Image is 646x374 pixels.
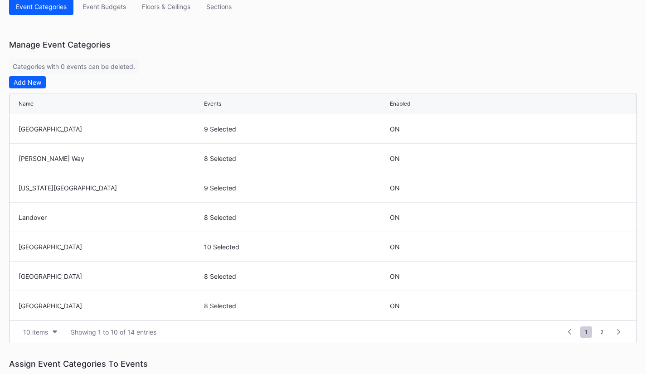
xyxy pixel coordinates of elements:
div: ON [390,302,400,310]
div: ON [390,125,400,133]
span: 1 [580,326,592,338]
div: Landover [19,214,202,221]
div: [GEOGRAPHIC_DATA] [19,272,202,280]
div: 9 Selected [204,184,387,192]
div: Event Budgets [83,3,126,10]
div: [GEOGRAPHIC_DATA] [19,302,202,310]
div: 8 Selected [204,155,387,162]
div: 8 Selected [204,272,387,280]
div: Floors & Ceilings [142,3,190,10]
div: Events [204,100,221,107]
div: [GEOGRAPHIC_DATA] [19,243,202,251]
div: ON [390,184,400,192]
div: ON [390,155,400,162]
div: 10 Selected [204,243,387,251]
div: Sections [206,3,232,10]
div: Manage Event Categories [9,38,637,52]
div: Event Categories [16,3,67,10]
div: [GEOGRAPHIC_DATA] [19,125,202,133]
div: 10 items [23,328,48,336]
div: ON [390,243,400,251]
div: Showing 1 to 10 of 14 entries [71,328,156,336]
div: [PERSON_NAME] Way [19,155,202,162]
div: 8 Selected [204,214,387,221]
div: [US_STATE][GEOGRAPHIC_DATA] [19,184,202,192]
div: Categories with 0 events can be deleted. [9,59,139,74]
div: Name [19,100,34,107]
span: 2 [596,326,608,338]
button: Add New [9,76,46,88]
div: Enabled [390,100,410,107]
div: Assign Event Categories To Events [9,357,637,371]
div: Add New [14,78,41,86]
div: 8 Selected [204,302,387,310]
div: ON [390,214,400,221]
div: ON [390,272,400,280]
div: 9 Selected [204,125,387,133]
button: 10 items [19,326,62,338]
